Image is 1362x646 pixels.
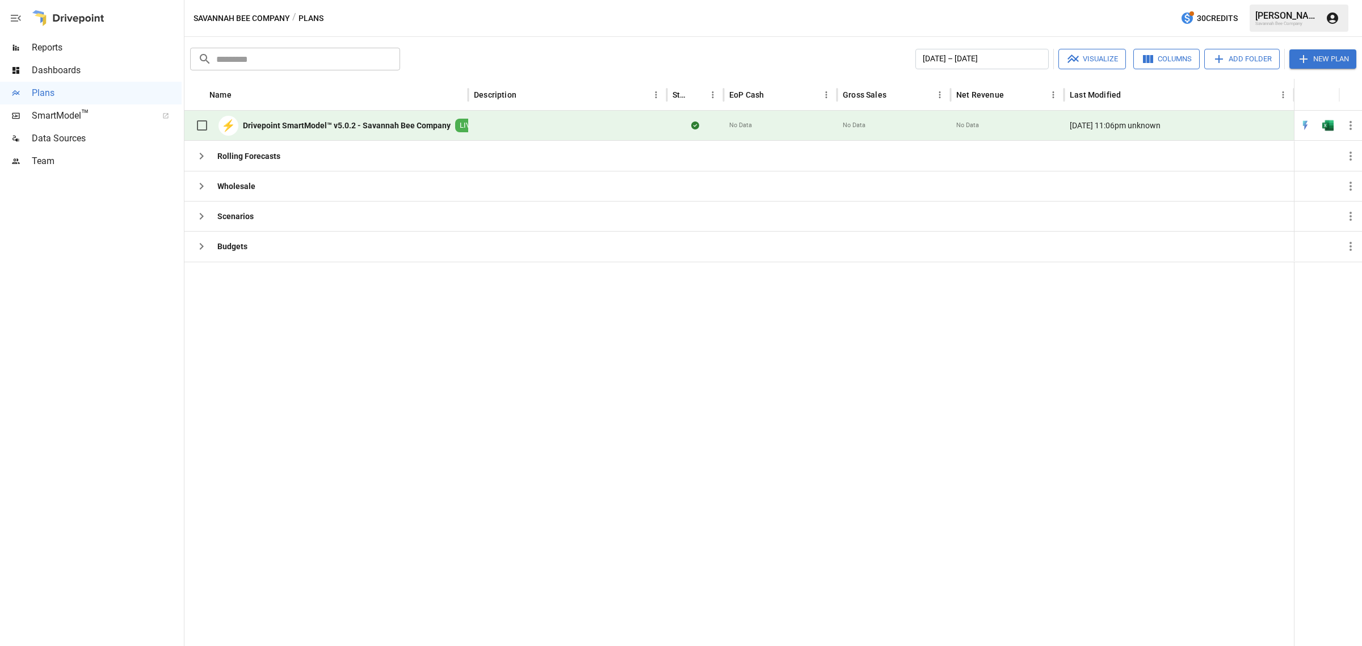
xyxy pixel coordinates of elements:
button: Visualize [1058,49,1126,69]
button: New Plan [1289,49,1356,69]
div: / [292,11,296,26]
div: Net Revenue [956,90,1004,99]
span: Plans [32,86,182,100]
button: Savannah Bee Company [194,11,290,26]
button: Status column menu [705,87,721,103]
button: EoP Cash column menu [818,87,834,103]
span: No Data [729,121,752,130]
span: Team [32,154,182,168]
button: Sort [1122,87,1138,103]
div: Open in Quick Edit [1300,120,1311,131]
button: Columns [1133,49,1200,69]
b: Rolling Forecasts [217,150,280,162]
span: No Data [956,121,979,130]
img: quick-edit-flash.b8aec18c.svg [1300,120,1311,131]
div: Gross Sales [843,90,886,99]
span: ™ [81,107,89,121]
div: Sync complete [691,120,699,131]
img: g5qfjXmAAAAABJRU5ErkJggg== [1322,120,1334,131]
button: Sort [1005,87,1021,103]
b: Drivepoint SmartModel™ v5.0.2 - Savannah Bee Company [243,120,451,131]
button: Sort [518,87,533,103]
div: ⚡ [218,116,238,136]
b: Budgets [217,241,247,252]
button: Gross Sales column menu [932,87,948,103]
b: Wholesale [217,181,255,192]
span: LIVE MODEL [455,120,505,131]
button: Add Folder [1204,49,1280,69]
button: Sort [888,87,903,103]
span: SmartModel [32,109,150,123]
button: Sort [689,87,705,103]
b: Scenarios [217,211,254,222]
div: Description [474,90,516,99]
div: Last Modified [1070,90,1121,99]
button: 30Credits [1176,8,1242,29]
div: Open in Excel [1322,120,1334,131]
button: Last Modified column menu [1275,87,1291,103]
button: Description column menu [648,87,664,103]
button: Sort [233,87,249,103]
button: [DATE] – [DATE] [915,49,1049,69]
button: Net Revenue column menu [1045,87,1061,103]
div: EoP Cash [729,90,764,99]
button: Sort [765,87,781,103]
span: 30 Credits [1197,11,1238,26]
div: [PERSON_NAME] [1255,10,1319,21]
div: [DATE] 11:06pm unknown [1064,111,1294,141]
button: Sort [1346,87,1362,103]
span: Reports [32,41,182,54]
span: Data Sources [32,132,182,145]
div: Status [672,90,688,99]
div: Savannah Bee Company [1255,21,1319,26]
span: No Data [843,121,865,130]
div: Name [209,90,232,99]
span: Dashboards [32,64,182,77]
